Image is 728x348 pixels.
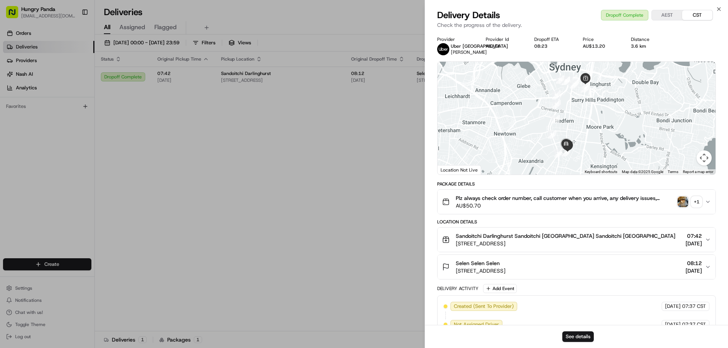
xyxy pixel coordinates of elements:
[686,267,702,275] span: [DATE]
[486,43,500,49] button: A6AF4
[8,72,21,86] img: 1736555255976-a54dd68f-1ca7-489b-9aae-adbdc363a1c4
[697,150,712,165] button: Map camera controls
[454,303,514,310] span: Created (Sent To Provider)
[438,165,481,175] div: Location Not Live
[683,170,713,174] a: Report a map error
[437,219,716,225] div: Location Details
[438,190,715,214] button: Plz always check order number, call customer when you arrive, any delivery issues, Contact WhatsA...
[437,21,716,29] p: Check the progress of the delivery.
[483,284,517,293] button: Add Event
[456,232,675,240] span: Sandoitchi Darlinghurst Sandoitchi [GEOGRAPHIC_DATA] Sandoitchi [GEOGRAPHIC_DATA]
[678,197,688,207] img: photo_proof_of_pickup image
[552,91,560,99] div: 11
[622,170,663,174] span: Map data ©2025 Google
[15,118,21,124] img: 1736555255976-a54dd68f-1ca7-489b-9aae-adbdc363a1c4
[437,36,474,42] div: Provider
[15,169,58,177] span: Knowledge Base
[552,100,561,108] div: 12
[5,166,61,180] a: 📗Knowledge Base
[554,149,563,158] div: 15
[118,97,138,106] button: See all
[61,166,125,180] a: 💻API Documentation
[72,169,122,177] span: API Documentation
[631,36,667,42] div: Distance
[570,80,578,89] div: 7
[682,321,706,328] span: 07:37 CST
[8,8,23,23] img: Nash
[668,170,678,174] a: Terms (opens in new tab)
[581,84,590,92] div: 6
[439,165,464,175] a: Open this area in Google Maps (opens a new window)
[67,117,85,123] span: 8月19日
[451,49,487,55] span: [PERSON_NAME]
[562,148,570,156] div: 16
[631,43,667,49] div: 3.6 km
[456,267,505,275] span: [STREET_ADDRESS]
[678,197,702,207] button: photo_proof_of_pickup image+1
[438,255,715,279] button: Selen Selen Selen[STREET_ADDRESS]08:12[DATE]
[8,30,138,42] p: Welcome 👋
[548,130,556,139] div: 14
[64,170,70,176] div: 💻
[534,43,571,49] div: 08:23
[437,286,479,292] div: Delivery Activity
[583,36,619,42] div: Price
[437,43,449,55] img: uber-new-logo.jpeg
[556,75,564,84] div: 10
[583,43,619,49] div: AU$13.20
[691,197,702,207] div: + 1
[8,110,20,122] img: Bea Lacdao
[562,76,570,85] div: 9
[24,117,61,123] span: [PERSON_NAME]
[562,331,594,342] button: See details
[53,187,92,194] a: Powered byPylon
[456,202,675,209] span: AU$50.70
[34,80,104,86] div: We're available if you need us!
[25,138,28,144] span: •
[665,321,681,328] span: [DATE]
[665,303,681,310] span: [DATE]
[451,43,508,49] span: Uber [GEOGRAPHIC_DATA]
[686,259,702,267] span: 08:12
[569,75,577,83] div: 1
[456,194,675,202] span: Plz always check order number, call customer when you arrive, any delivery issues, Contact WhatsA...
[456,240,675,247] span: [STREET_ADDRESS]
[20,49,125,57] input: Clear
[686,240,702,247] span: [DATE]
[682,303,706,310] span: 07:37 CST
[437,9,500,21] span: Delivery Details
[16,72,30,86] img: 1727276513143-84d647e1-66c0-4f92-a045-3c9f9f5dfd92
[585,169,617,175] button: Keyboard shortcuts
[682,10,712,20] button: CST
[129,75,138,84] button: Start new chat
[686,232,702,240] span: 07:42
[8,98,51,105] div: Past conversations
[551,115,560,123] div: 13
[34,72,124,80] div: Start new chat
[439,165,464,175] img: Google
[63,117,66,123] span: •
[29,138,47,144] span: 8月15日
[652,10,682,20] button: AEST
[8,170,14,176] div: 📗
[437,181,716,187] div: Package Details
[571,78,579,87] div: 2
[454,321,499,328] span: Not Assigned Driver
[75,188,92,194] span: Pylon
[456,259,500,267] span: Selen Selen Selen
[534,36,571,42] div: Dropoff ETA
[438,228,715,252] button: Sandoitchi Darlinghurst Sandoitchi [GEOGRAPHIC_DATA] Sandoitchi [GEOGRAPHIC_DATA][STREET_ADDRESS]...
[486,36,522,42] div: Provider Id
